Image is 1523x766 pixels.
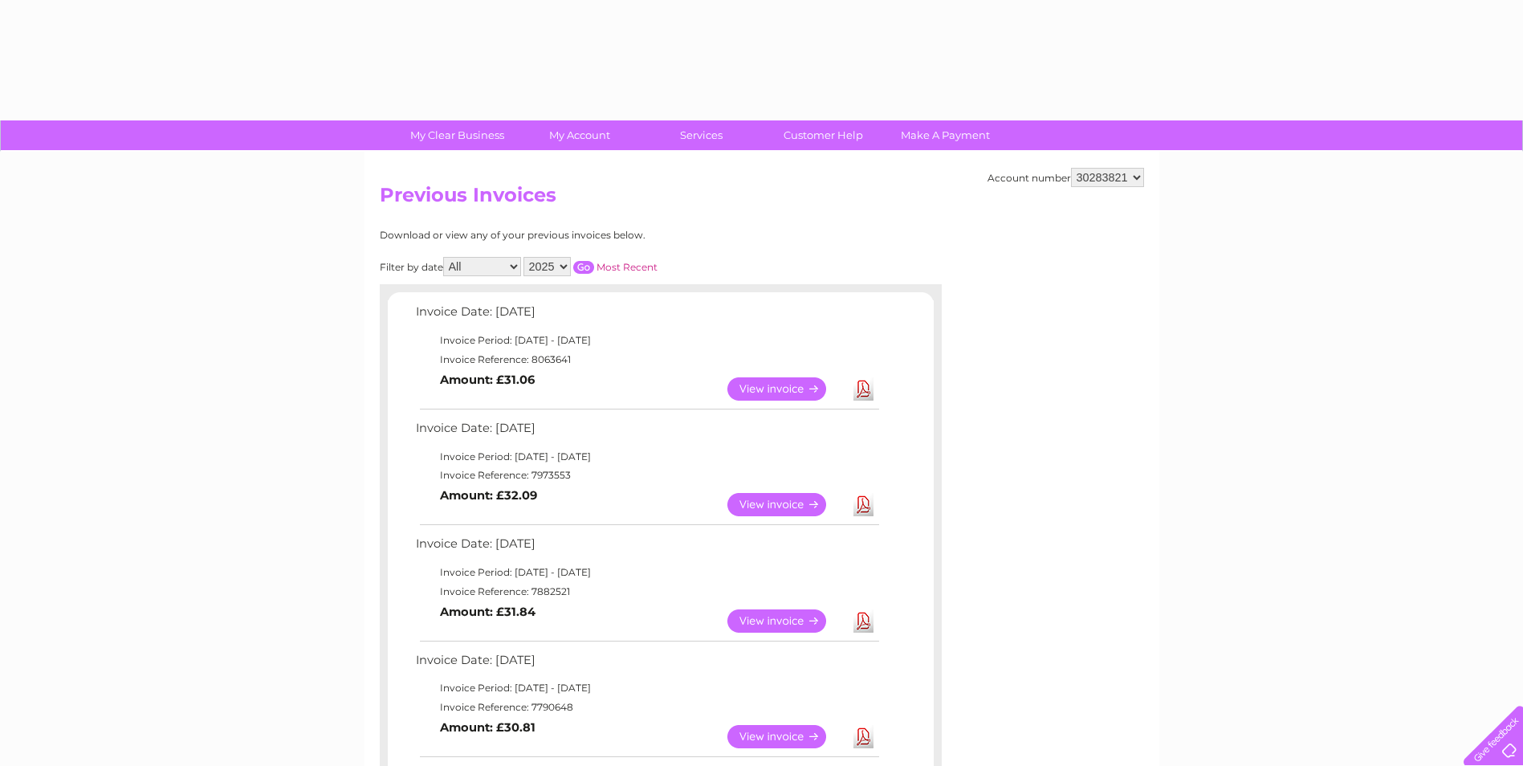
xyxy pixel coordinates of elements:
[412,678,882,698] td: Invoice Period: [DATE] - [DATE]
[391,120,523,150] a: My Clear Business
[412,331,882,350] td: Invoice Period: [DATE] - [DATE]
[853,609,873,633] a: Download
[380,230,801,241] div: Download or view any of your previous invoices below.
[412,466,882,485] td: Invoice Reference: 7973553
[380,184,1144,214] h2: Previous Invoices
[412,447,882,467] td: Invoice Period: [DATE] - [DATE]
[412,533,882,563] td: Invoice Date: [DATE]
[597,261,658,273] a: Most Recent
[988,168,1144,187] div: Account number
[727,609,845,633] a: View
[727,377,845,401] a: View
[727,493,845,516] a: View
[635,120,768,150] a: Services
[412,698,882,717] td: Invoice Reference: 7790648
[440,373,535,387] b: Amount: £31.06
[440,720,535,735] b: Amount: £30.81
[412,350,882,369] td: Invoice Reference: 8063641
[853,377,873,401] a: Download
[412,582,882,601] td: Invoice Reference: 7882521
[757,120,890,150] a: Customer Help
[853,493,873,516] a: Download
[853,725,873,748] a: Download
[727,725,845,748] a: View
[879,120,1012,150] a: Make A Payment
[440,605,535,619] b: Amount: £31.84
[440,488,537,503] b: Amount: £32.09
[412,650,882,679] td: Invoice Date: [DATE]
[412,563,882,582] td: Invoice Period: [DATE] - [DATE]
[412,301,882,331] td: Invoice Date: [DATE]
[380,257,801,276] div: Filter by date
[412,418,882,447] td: Invoice Date: [DATE]
[513,120,645,150] a: My Account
